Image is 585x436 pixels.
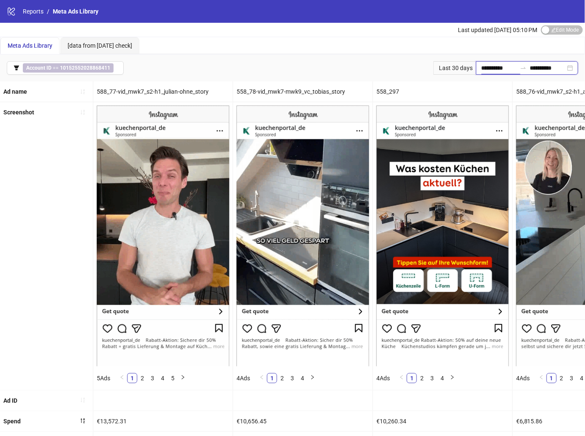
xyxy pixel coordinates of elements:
[14,65,19,71] span: filter
[168,373,178,383] li: 5
[298,374,307,383] a: 4
[3,109,34,116] b: Screenshot
[407,374,416,383] a: 1
[237,106,369,366] img: Screenshot 6903829703461
[557,373,567,383] li: 2
[447,373,457,383] button: right
[373,81,512,102] div: 558_297
[233,411,373,431] div: €10,656.45
[376,106,509,366] img: Screenshot 6903829702461
[178,373,188,383] button: right
[3,88,27,95] b: Ad name
[447,373,457,383] li: Next Page
[117,373,127,383] button: left
[93,81,233,102] div: 588_77-vid_mwk7_s2-h1_julian-ohne_story
[278,374,287,383] a: 2
[433,61,476,75] div: Last 30 days
[438,374,447,383] a: 4
[158,373,168,383] li: 4
[520,65,527,71] span: to
[417,373,427,383] li: 2
[257,373,267,383] button: left
[180,375,185,380] span: right
[128,374,137,383] a: 1
[427,373,437,383] li: 3
[93,411,233,431] div: €13,572.31
[8,42,52,49] span: Meta Ads Library
[267,374,277,383] a: 1
[233,81,373,102] div: 558_78-vid_mwk7-mwk9_vc_tobias_story
[539,375,544,380] span: left
[158,374,167,383] a: 4
[407,373,417,383] li: 1
[80,109,86,115] span: sort-ascending
[60,65,110,71] b: 10152552028868411
[138,374,147,383] a: 2
[458,27,538,33] span: Last updated [DATE] 05:10 PM
[259,375,264,380] span: left
[397,373,407,383] button: left
[536,373,547,383] button: left
[310,375,315,380] span: right
[297,373,307,383] li: 4
[567,374,577,383] a: 3
[399,375,404,380] span: left
[26,65,52,71] b: Account ID
[21,7,45,16] a: Reports
[288,374,297,383] a: 3
[397,373,407,383] li: Previous Page
[80,89,86,95] span: sort-ascending
[148,374,157,383] a: 3
[178,373,188,383] li: Next Page
[376,375,390,382] span: 4 Ads
[536,373,547,383] li: Previous Page
[53,8,98,15] span: Meta Ads Library
[80,397,86,403] span: sort-ascending
[557,374,566,383] a: 2
[117,373,127,383] li: Previous Page
[3,418,21,425] b: Spend
[547,374,556,383] a: 1
[97,106,229,366] img: Screenshot 6903829701661
[97,375,110,382] span: 5 Ads
[267,373,277,383] li: 1
[80,418,86,424] span: sort-descending
[120,375,125,380] span: left
[373,411,512,431] div: €10,260.34
[307,373,318,383] button: right
[567,373,577,383] li: 3
[427,374,437,383] a: 3
[307,373,318,383] li: Next Page
[23,63,114,73] span: ==
[147,373,158,383] li: 3
[3,397,17,404] b: Ad ID
[68,42,132,49] span: [data from [DATE] check]
[450,375,455,380] span: right
[237,375,250,382] span: 4 Ads
[516,375,530,382] span: 4 Ads
[7,61,124,75] button: Account ID == 10152552028868411
[137,373,147,383] li: 2
[547,373,557,383] li: 1
[168,374,177,383] a: 5
[47,7,49,16] li: /
[417,374,427,383] a: 2
[520,65,527,71] span: swap-right
[257,373,267,383] li: Previous Page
